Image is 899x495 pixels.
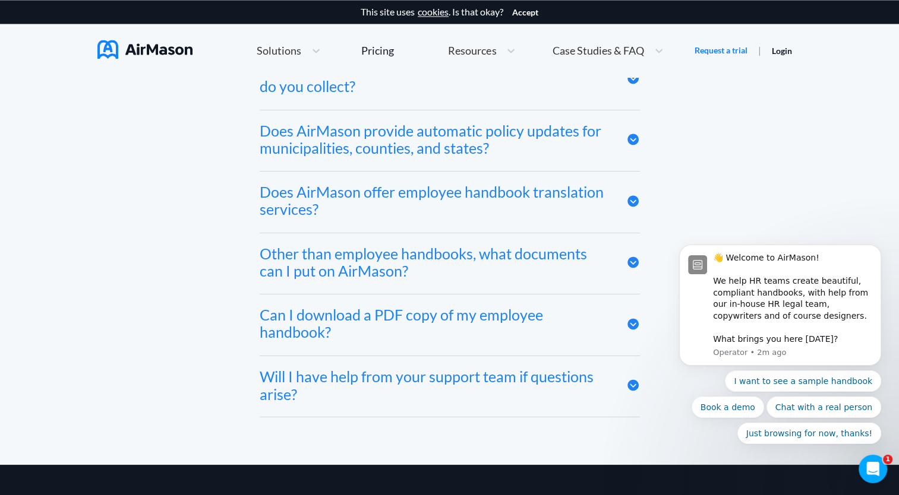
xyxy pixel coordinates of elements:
[883,455,892,464] span: 1
[661,155,899,463] iframe: Intercom notifications message
[361,40,394,61] a: Pricing
[695,45,747,56] a: Request a trial
[512,8,538,17] button: Accept cookies
[772,46,792,56] a: Login
[418,7,449,17] a: cookies
[260,122,608,157] div: Does AirMason provide automatic policy updates for municipalities, counties, and states?
[758,45,761,56] span: |
[97,40,193,59] img: AirMason Logo
[361,45,394,56] div: Pricing
[257,45,301,56] span: Solutions
[260,306,608,341] div: Can I download a PDF copy of my employee handbook?
[260,183,608,218] div: Does AirMason offer employee handbook translation services?
[260,61,608,95] div: What other employee handbook analytics and data do you collect?
[448,45,496,56] span: Resources
[859,455,887,483] iframe: Intercom live chat
[260,245,608,280] div: Other than employee handbooks, what documents can I put on AirMason?
[260,368,608,402] div: Will I have help from your support team if questions arise?
[553,45,644,56] span: Case Studies & FAQ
